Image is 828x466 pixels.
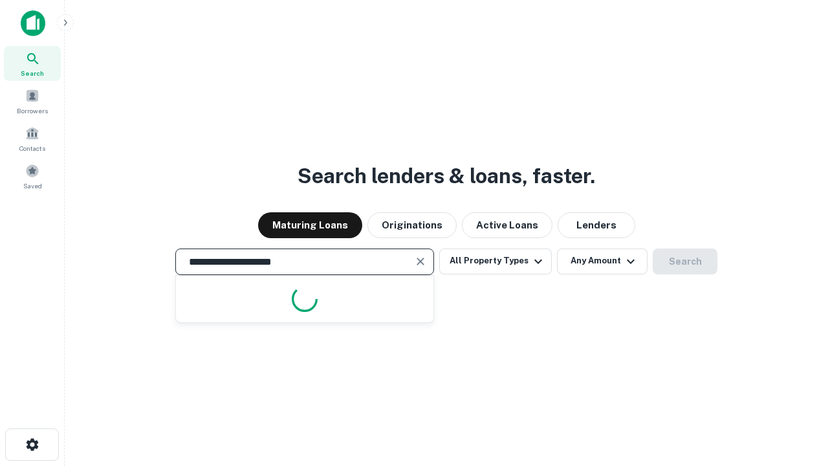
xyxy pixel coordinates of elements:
[4,46,61,81] a: Search
[21,10,45,36] img: capitalize-icon.png
[462,212,552,238] button: Active Loans
[23,181,42,191] span: Saved
[298,161,595,192] h3: Search lenders & loans, faster.
[4,159,61,194] a: Saved
[411,252,430,271] button: Clear
[21,68,44,78] span: Search
[367,212,457,238] button: Originations
[19,143,45,153] span: Contacts
[4,83,61,118] a: Borrowers
[557,249,648,274] button: Any Amount
[558,212,635,238] button: Lenders
[4,121,61,156] a: Contacts
[258,212,362,238] button: Maturing Loans
[17,105,48,116] span: Borrowers
[439,249,552,274] button: All Property Types
[763,362,828,425] iframe: Chat Widget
